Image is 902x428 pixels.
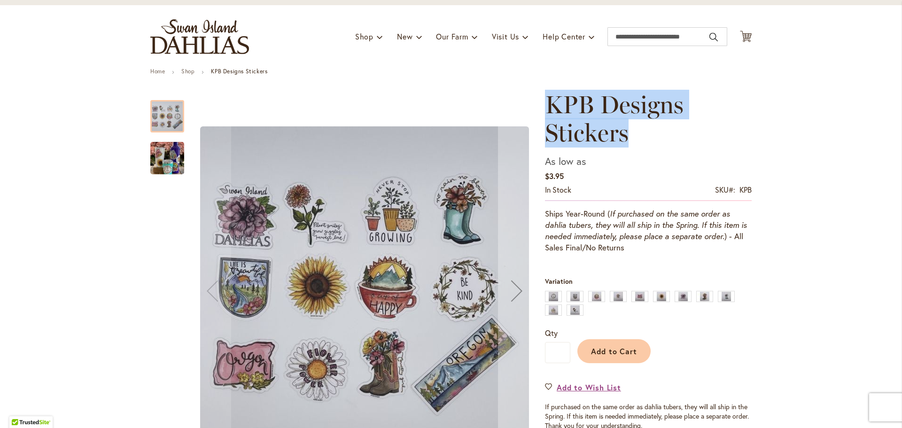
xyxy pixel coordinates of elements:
[675,291,692,302] div: Swan Island Dahlias
[543,31,585,41] span: Help Center
[545,277,573,286] span: Variation
[545,171,564,181] span: $3.95
[545,90,684,148] span: KPB Designs Stickers
[7,395,33,421] iframe: Launch Accessibility Center
[545,209,747,241] i: If purchased on the same order as dahlia tubers, they will all ship in the Spring. If this item i...
[545,304,562,316] div: Plants (Never Stop Growing)
[545,185,571,195] span: In stock
[181,68,194,75] a: Shop
[591,346,638,356] span: Add to Cart
[545,154,586,168] span: As low as
[631,291,648,302] div: OR State Flower Sticker
[545,291,562,302] div: Be Kind Sticker
[150,19,249,54] a: store logo
[739,185,752,195] div: KPB
[355,31,373,41] span: Shop
[436,31,468,41] span: Our Farm
[577,339,651,363] button: Add to Cart
[545,185,571,195] div: Availability
[545,208,752,253] p: Ships Year-Round ( ) - All Sales Final/No Returns
[567,291,583,302] div: Beautiful Life Sticker
[150,132,184,174] div: Group shot of all KPB Design stickers on mugs and water bottles
[211,68,267,75] strong: KPB Designs Stickers
[557,382,621,393] span: Add to Wish List
[492,31,519,41] span: Visit Us
[567,304,583,316] div: Plant Grow Harvest
[588,291,605,302] div: Cup of Happy Sticker
[545,328,558,338] span: Qty
[653,291,670,302] div: Sunflower Sticker
[545,382,621,393] a: Add to Wish List
[397,31,412,41] span: New
[696,291,713,302] div: Country Girl
[150,136,184,181] img: Group shot of all KPB Design stickers on mugs and water bottles
[150,91,194,132] div: KPB Designs Stickers
[150,68,165,75] a: Home
[715,185,735,195] strong: SKU
[610,291,627,302] div: Flower Power Sticker
[718,291,735,302] div: Rainboots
